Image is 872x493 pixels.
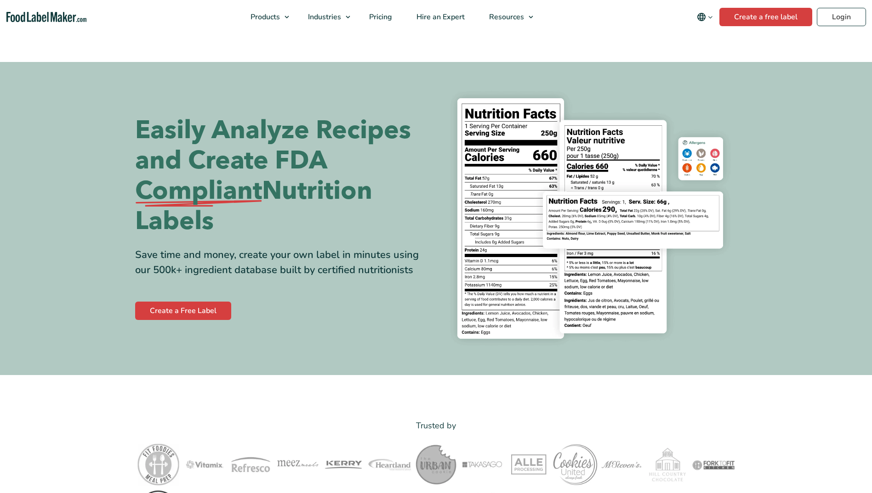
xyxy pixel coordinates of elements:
a: Create a Free Label [135,302,231,320]
a: Food Label Maker homepage [6,12,87,22]
span: Pricing [366,12,393,22]
span: Industries [305,12,342,22]
span: Resources [486,12,525,22]
span: Compliant [135,176,262,206]
button: Change language [690,8,719,26]
span: Hire an Expert [414,12,466,22]
a: Create a free label [719,8,812,26]
a: Login [817,8,866,26]
span: Products [248,12,281,22]
p: Trusted by [135,419,737,432]
div: Save time and money, create your own label in minutes using our 500k+ ingredient database built b... [135,247,429,278]
h1: Easily Analyze Recipes and Create FDA Nutrition Labels [135,115,429,236]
